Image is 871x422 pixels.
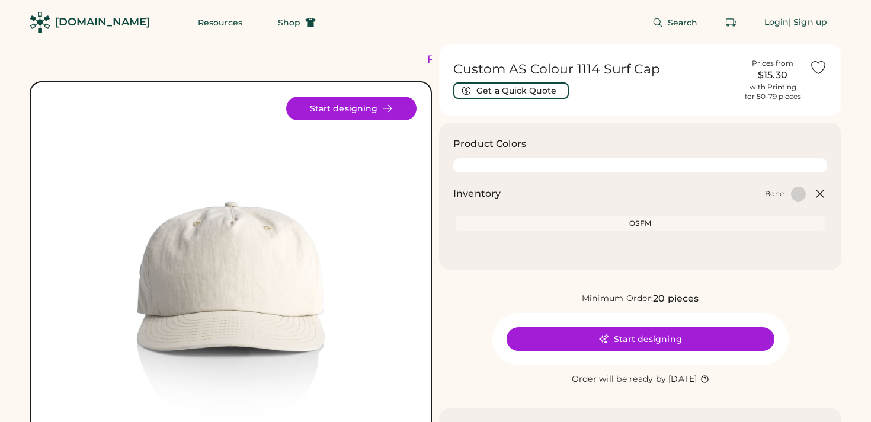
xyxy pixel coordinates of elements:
[427,52,529,68] div: FREE SHIPPING
[752,59,793,68] div: Prices from
[572,373,667,385] div: Order will be ready by
[453,137,526,151] h3: Product Colors
[286,97,417,120] button: Start designing
[184,11,257,34] button: Resources
[764,17,789,28] div: Login
[765,189,784,199] div: Bone
[668,18,698,27] span: Search
[719,11,743,34] button: Retrieve an order
[743,68,802,82] div: $15.30
[453,187,501,201] h2: Inventory
[55,15,150,30] div: [DOMAIN_NAME]
[458,219,822,228] div: OSFM
[453,61,736,78] h1: Custom AS Colour 1114 Surf Cap
[638,11,712,34] button: Search
[789,17,827,28] div: | Sign up
[745,82,801,101] div: with Printing for 50-79 pieces
[507,327,774,351] button: Start designing
[653,292,699,306] div: 20 pieces
[278,18,300,27] span: Shop
[582,293,654,305] div: Minimum Order:
[668,373,697,385] div: [DATE]
[264,11,330,34] button: Shop
[30,12,50,33] img: Rendered Logo - Screens
[453,82,569,99] button: Get a Quick Quote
